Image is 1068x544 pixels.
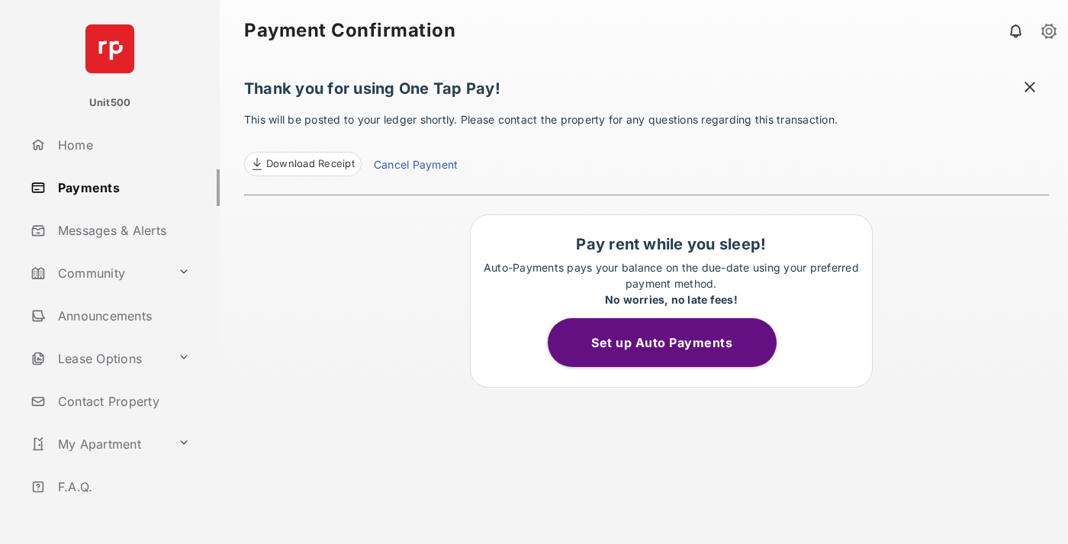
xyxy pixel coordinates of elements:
p: This will be posted to your ledger shortly. Please contact the property for any questions regardi... [244,111,1050,176]
strong: Payment Confirmation [244,21,455,40]
a: Payments [24,169,220,206]
h1: Pay rent while you sleep! [478,235,864,253]
a: Community [24,255,172,291]
p: Unit500 [89,95,131,111]
a: F.A.Q. [24,468,220,505]
a: Announcements [24,298,220,334]
a: Home [24,127,220,163]
a: Messages & Alerts [24,212,220,249]
a: My Apartment [24,426,172,462]
img: svg+xml;base64,PHN2ZyB4bWxucz0iaHR0cDovL3d3dy53My5vcmcvMjAwMC9zdmciIHdpZHRoPSI2NCIgaGVpZ2h0PSI2NC... [85,24,134,73]
div: No worries, no late fees! [478,291,864,307]
p: Auto-Payments pays your balance on the due-date using your preferred payment method. [478,259,864,307]
a: Set up Auto Payments [548,335,795,350]
a: Cancel Payment [374,156,458,176]
span: Download Receipt [266,156,355,172]
a: Download Receipt [244,152,362,176]
button: Set up Auto Payments [548,318,777,367]
h1: Thank you for using One Tap Pay! [244,79,1050,105]
a: Contact Property [24,383,220,420]
a: Lease Options [24,340,172,377]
